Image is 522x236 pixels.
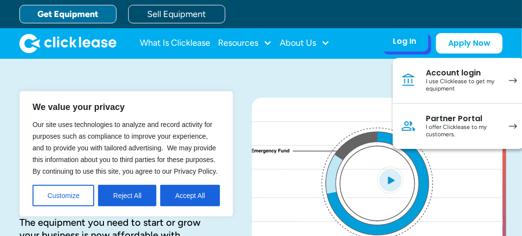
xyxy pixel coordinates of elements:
[393,36,416,46] div: Log In
[401,118,416,134] img: Person icon
[160,185,220,206] button: Accept All
[33,185,94,206] button: Customize
[19,34,117,53] a: home
[377,166,404,194] img: Blue play button logo on a light blue circular background
[426,68,499,78] div: Account login
[426,78,499,93] div: I use Clicklease to get my equipment
[509,78,517,83] img: arrow
[280,34,330,53] div: About Us
[426,114,499,124] div: Partner Portal
[401,73,416,88] img: Bank icon
[98,185,156,206] button: Reject All
[436,33,503,54] a: Apply Now
[19,5,117,23] a: Get Equipment
[509,124,517,129] img: arrow
[140,34,210,53] a: What Is Clicklease
[33,121,218,175] span: Our site uses technologies to analyze and record activity for purposes such as compliance to impr...
[128,5,225,23] a: Sell Equipment
[19,34,117,53] img: Clicklease logo
[33,101,220,113] p: We value your privacy
[19,91,233,217] div: We value your privacy
[218,34,272,53] div: Resources
[426,124,499,139] div: I offer Clicklease to my customers.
